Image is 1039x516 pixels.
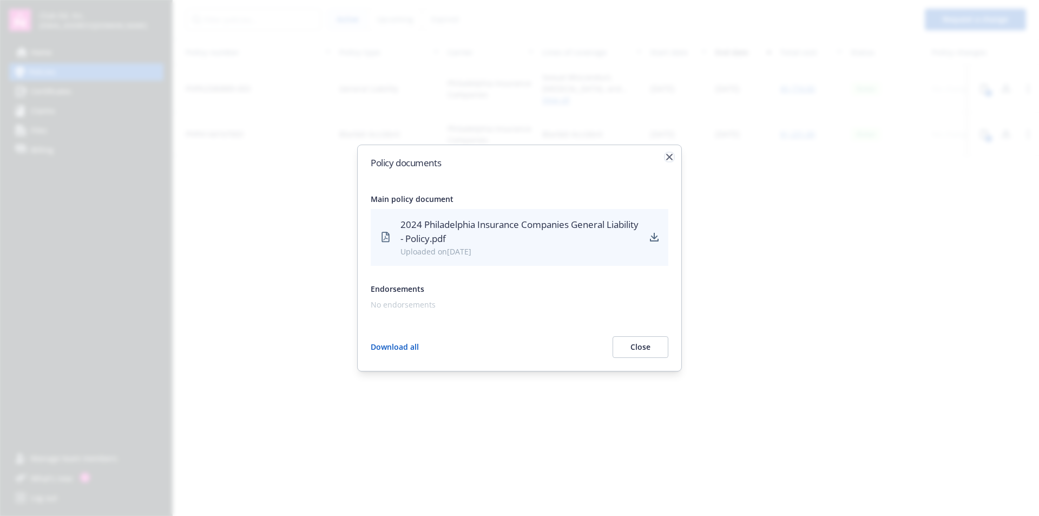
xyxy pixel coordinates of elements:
[613,336,668,358] button: Close
[371,283,668,295] div: Endorsements
[371,299,664,310] div: No endorsements
[371,158,668,167] h2: Policy documents
[400,246,640,257] div: Uploaded on [DATE]
[400,218,640,246] div: 2024 Philadelphia Insurance Companies General Liability - Policy.pdf
[371,193,668,205] div: Main policy document
[649,231,660,244] a: download
[371,336,419,358] button: Download all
